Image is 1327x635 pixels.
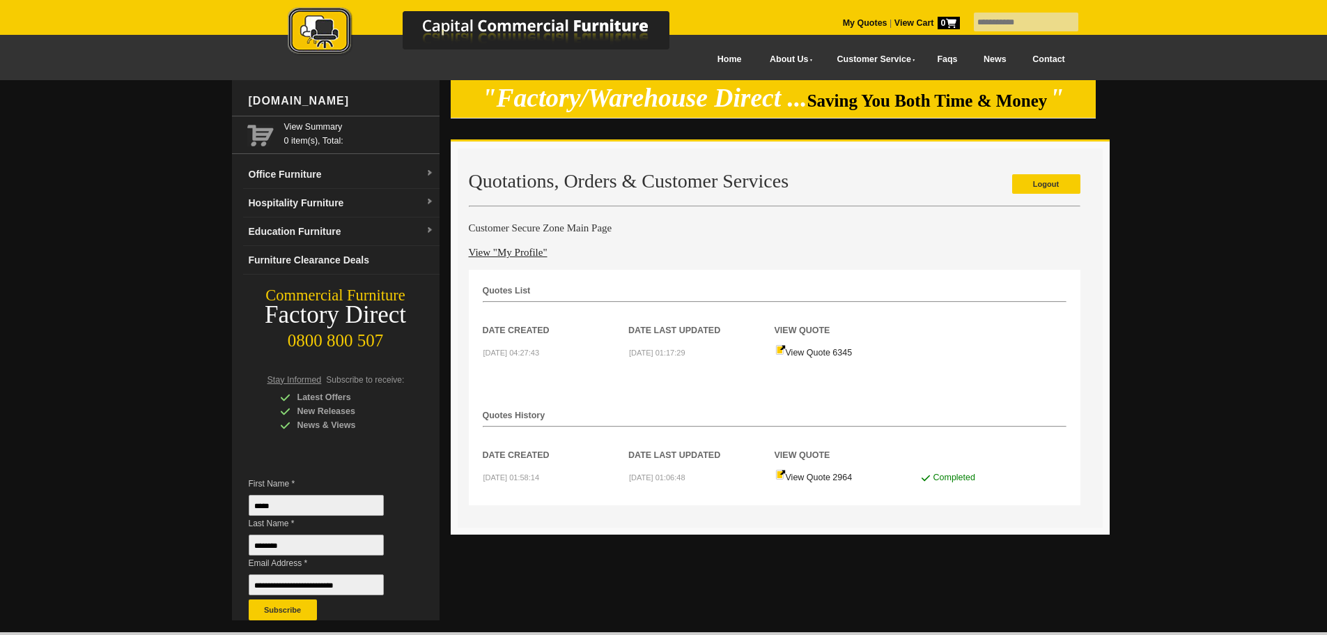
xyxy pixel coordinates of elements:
[483,286,531,296] strong: Quotes List
[249,535,384,556] input: Last Name *
[249,495,384,516] input: First Name *
[249,7,737,58] img: Capital Commercial Furniture Logo
[426,198,434,206] img: dropdown
[807,91,1048,110] span: Saving You Both Time & Money
[775,348,853,358] a: View Quote 6345
[249,517,405,530] span: Last Name *
[243,160,440,189] a: Office Furnituredropdown
[892,18,959,28] a: View Cart0
[267,375,322,385] span: Stay Informed
[426,169,434,178] img: dropdown
[249,556,405,570] span: Email Address *
[249,7,737,62] a: Capital Commercial Furniture Logo
[243,246,440,275] a: Furniture Clearance Deals
[284,120,434,134] a: View Summary
[924,44,971,75] a: Faqs
[243,189,440,217] a: Hospitality Furnituredropdown
[483,411,545,420] strong: Quotes History
[280,404,412,418] div: New Releases
[894,18,960,28] strong: View Cart
[1019,44,1078,75] a: Contact
[483,349,540,357] small: [DATE] 04:27:43
[754,44,821,75] a: About Us
[775,469,786,480] img: Quote-icon
[483,473,540,482] small: [DATE] 01:58:14
[249,477,405,491] span: First Name *
[469,221,1080,235] h4: Customer Secure Zone Main Page
[280,390,412,404] div: Latest Offers
[938,17,960,29] span: 0
[243,80,440,122] div: [DOMAIN_NAME]
[284,120,434,146] span: 0 item(s), Total:
[1050,84,1064,112] em: "
[775,473,853,482] a: View Quote 2964
[249,574,384,595] input: Email Address *
[775,303,921,337] th: View Quote
[483,303,629,337] th: Date Created
[249,599,317,620] button: Subscribe
[628,427,775,462] th: Date Last Updated
[482,84,807,112] em: "Factory/Warehouse Direct ...
[426,227,434,235] img: dropdown
[629,349,685,357] small: [DATE] 01:17:29
[628,303,775,337] th: Date Last Updated
[469,171,1080,192] h2: Quotations, Orders & Customer Services
[243,217,440,246] a: Education Furnituredropdown
[280,418,412,432] div: News & Views
[483,427,629,462] th: Date Created
[232,286,440,305] div: Commercial Furniture
[469,247,548,258] a: View "My Profile"
[821,44,924,75] a: Customer Service
[1012,174,1080,194] a: Logout
[232,305,440,325] div: Factory Direct
[843,18,887,28] a: My Quotes
[775,427,921,462] th: View Quote
[933,473,975,482] span: Completed
[629,473,685,482] small: [DATE] 01:06:48
[232,324,440,351] div: 0800 800 507
[775,344,786,355] img: Quote-icon
[326,375,404,385] span: Subscribe to receive:
[970,44,1019,75] a: News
